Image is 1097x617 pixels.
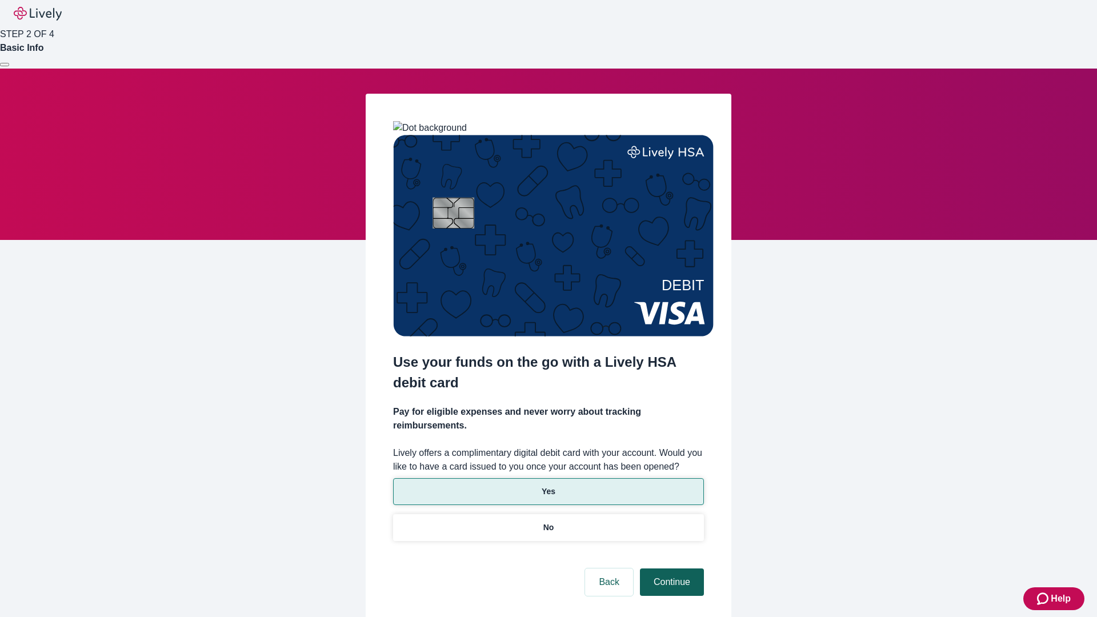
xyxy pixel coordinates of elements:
[640,568,704,596] button: Continue
[1023,587,1084,610] button: Zendesk support iconHelp
[14,7,62,21] img: Lively
[543,522,554,534] p: No
[393,135,714,336] img: Debit card
[393,446,704,474] label: Lively offers a complimentary digital debit card with your account. Would you like to have a card...
[393,478,704,505] button: Yes
[1037,592,1051,606] svg: Zendesk support icon
[393,352,704,393] h2: Use your funds on the go with a Lively HSA debit card
[393,514,704,541] button: No
[585,568,633,596] button: Back
[542,486,555,498] p: Yes
[393,121,467,135] img: Dot background
[393,405,704,432] h4: Pay for eligible expenses and never worry about tracking reimbursements.
[1051,592,1071,606] span: Help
